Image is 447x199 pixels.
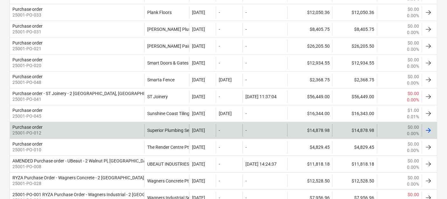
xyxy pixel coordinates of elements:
[192,178,205,183] div: [DATE]
[407,63,419,69] p: 0.00%
[245,94,277,99] div: [DATE] 11:37:04
[12,192,222,197] div: 25001-PO-001 RYZA Purchase Order - Wagners Industrial - 2 [GEOGRAPHIC_DATA] ([GEOGRAPHIC_DATA])
[12,29,43,35] p: 25001-PO-031
[332,90,377,103] div: $56,449.00
[12,40,43,45] div: Purchase order
[144,158,189,170] div: UBEAUT INDUSTRIES PTY LTD
[144,40,189,52] div: [PERSON_NAME] Painting
[12,175,236,180] div: RYZA Purchase Order - Wagners Concrete - 2 [GEOGRAPHIC_DATA], [GEOGRAPHIC_DATA] ([GEOGRAPHIC_DATA])
[245,60,247,65] div: -
[144,73,189,86] div: Smarta Fence
[12,180,236,187] p: 25001-PO-028
[245,161,277,167] div: [DATE] 14:24:37
[12,130,43,136] p: 25001-PO-012
[245,128,247,133] div: -
[245,111,247,116] div: -
[408,90,419,97] p: $0.00
[332,107,377,120] div: $16,343.00
[407,164,419,170] p: 0.00%
[192,111,205,116] div: [DATE]
[407,29,419,36] p: 0.00%
[332,124,377,137] div: $14,878.98
[408,158,419,164] p: $0.00
[407,80,419,86] p: 0.00%
[12,91,208,96] div: Purchase order - ST Joinery - 2 [GEOGRAPHIC_DATA], [GEOGRAPHIC_DATA] - '[GEOGRAPHIC_DATA]
[219,161,220,167] div: -
[245,77,247,82] div: -
[12,74,43,79] div: Purchase order
[287,23,332,36] div: $8,405.75
[12,62,43,69] p: 25001-PO-020
[287,90,332,103] div: $56,449.00
[144,23,189,36] div: [PERSON_NAME] Plumbing Pty Ltd
[408,73,419,80] p: $0.00
[332,57,377,69] div: $12,934.55
[219,27,220,32] div: -
[287,73,332,86] div: $2,368.75
[407,130,419,137] p: 0.00%
[219,44,220,49] div: -
[12,79,43,86] p: 25001-PO-048
[332,23,377,36] div: $8,405.75
[407,97,419,103] p: 0.00%
[12,45,43,52] p: 25001-PO-021
[408,175,419,181] p: $0.00
[407,113,419,120] p: 0.01%
[332,6,377,19] div: $12,050.36
[407,46,419,52] p: 0.00%
[192,94,205,99] div: [DATE]
[287,141,332,154] div: $4,829.45
[408,40,419,46] p: $0.00
[144,124,189,137] div: Superior Plumbing Services Pty Ltd
[12,12,43,18] p: 25001-PO-033
[245,145,247,150] div: -
[407,147,419,154] p: 0.00%
[192,60,205,65] div: [DATE]
[245,44,247,49] div: -
[287,158,332,170] div: $11,818.18
[219,60,220,65] div: -
[408,107,419,113] p: $1.00
[408,6,419,12] p: $0.00
[332,73,377,86] div: $2,368.75
[219,128,220,133] div: -
[287,107,332,120] div: $16,344.00
[144,90,189,103] div: ST Joinery
[287,40,332,52] div: $26,205.50
[12,147,43,153] p: 25001-PO-010
[245,10,247,15] div: -
[192,77,205,82] div: [DATE]
[144,175,189,187] div: Wagners Concrete Pty Ltd
[408,57,419,63] p: $0.00
[415,168,447,199] iframe: Chat Widget
[192,27,205,32] div: [DATE]
[144,6,189,19] div: Plank Floors
[12,7,43,12] div: Purchase order
[192,145,205,150] div: [DATE]
[12,108,43,113] div: Purchase order
[407,12,419,19] p: 0.00%
[12,96,208,102] p: 25001-PO-041
[12,24,43,29] div: Purchase order
[219,145,220,150] div: -
[219,94,220,99] div: -
[407,181,419,187] p: 0.00%
[192,44,205,49] div: [DATE]
[219,111,232,116] div: [DATE]
[12,113,43,119] p: 25001-PO-045
[219,178,220,183] div: -
[192,10,205,15] div: [DATE]
[192,128,205,133] div: [DATE]
[12,163,152,170] p: 25001-PO-008
[332,141,377,154] div: $4,829.45
[408,191,419,198] p: $0.00
[332,175,377,187] div: $12,528.50
[12,141,43,147] div: Purchase order
[12,158,152,163] div: AMENDED Purchase order - UBeaut - 2 Walnut Pl, [GEOGRAPHIC_DATA]
[287,124,332,137] div: $14,878.98
[287,57,332,69] div: $12,934.55
[245,27,247,32] div: -
[144,57,189,69] div: Smart Doors & Gates Pty Ltd
[287,6,332,19] div: $12,050.36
